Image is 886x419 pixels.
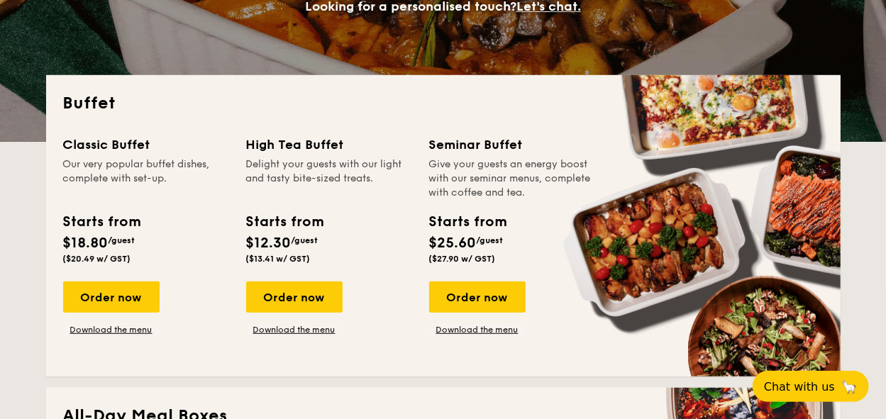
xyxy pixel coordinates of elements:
span: ($13.41 w/ GST) [246,254,311,264]
span: ($27.90 w/ GST) [429,254,496,264]
span: ($20.49 w/ GST) [63,254,131,264]
span: /guest [292,235,319,245]
span: $25.60 [429,235,477,252]
span: 🦙 [841,379,858,395]
span: Chat with us [764,380,835,393]
span: $18.80 [63,235,109,252]
a: Download the menu [63,324,160,335]
div: Delight your guests with our light and tasty bite-sized treats. [246,157,412,200]
h2: Buffet [63,92,824,115]
a: Download the menu [246,324,343,335]
div: Starts from [429,211,506,233]
button: Chat with us🦙 [753,371,869,402]
div: Order now [63,281,160,313]
div: Seminar Buffet [429,135,595,155]
div: Starts from [63,211,140,233]
div: Starts from [246,211,323,233]
div: Our very popular buffet dishes, complete with set-up. [63,157,229,200]
a: Download the menu [429,324,526,335]
span: /guest [109,235,135,245]
div: Give your guests an energy boost with our seminar menus, complete with coffee and tea. [429,157,595,200]
div: High Tea Buffet [246,135,412,155]
span: /guest [477,235,504,245]
span: $12.30 [246,235,292,252]
div: Order now [246,281,343,313]
div: Classic Buffet [63,135,229,155]
div: Order now [429,281,526,313]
